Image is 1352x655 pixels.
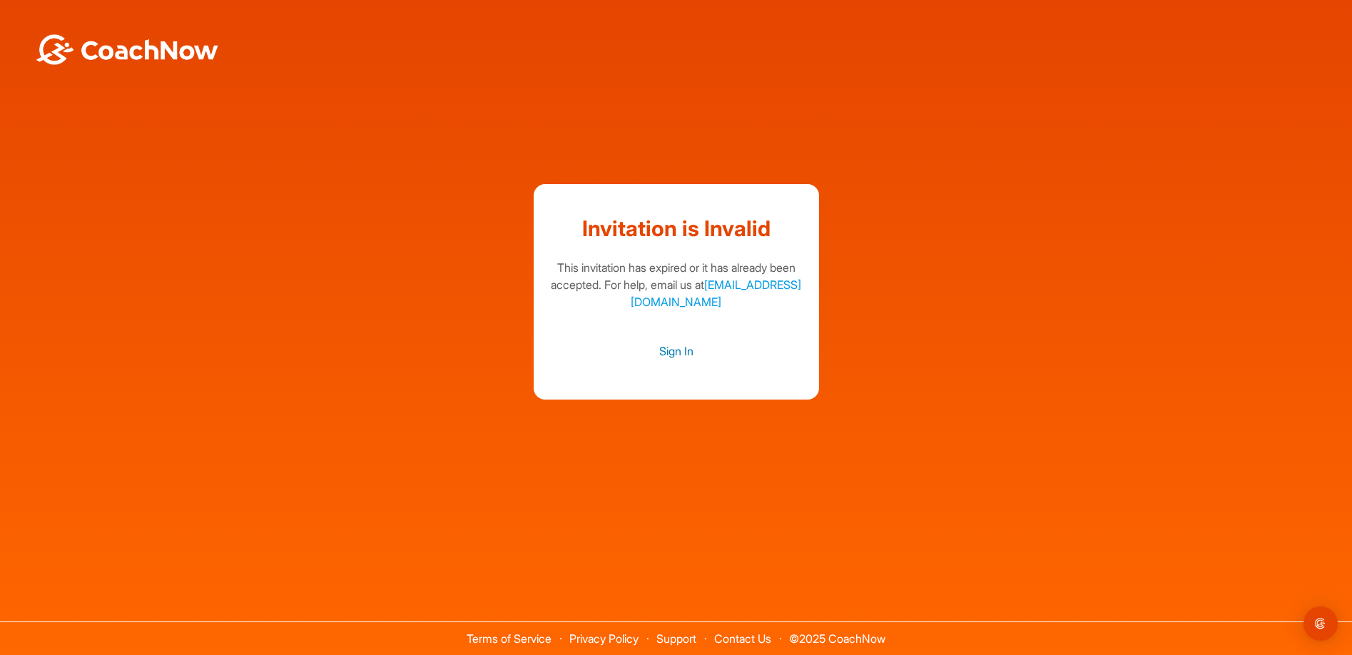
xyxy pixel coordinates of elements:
a: Support [656,631,696,646]
h1: Invitation is Invalid [548,213,805,245]
a: Privacy Policy [569,631,639,646]
span: © 2025 CoachNow [782,622,893,644]
a: [EMAIL_ADDRESS][DOMAIN_NAME] [631,278,801,309]
a: Terms of Service [467,631,552,646]
div: Open Intercom Messenger [1303,606,1338,641]
a: Sign In [548,342,805,360]
div: This invitation has expired or it has already been accepted. For help, email us at [548,259,805,310]
a: Contact Us [714,631,771,646]
img: BwLJSsUCoWCh5upNqxVrqldRgqLPVwmV24tXu5FoVAoFEpwwqQ3VIfuoInZCoVCoTD4vwADAC3ZFMkVEQFDAAAAAElFTkSuQmCC [34,34,220,65]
